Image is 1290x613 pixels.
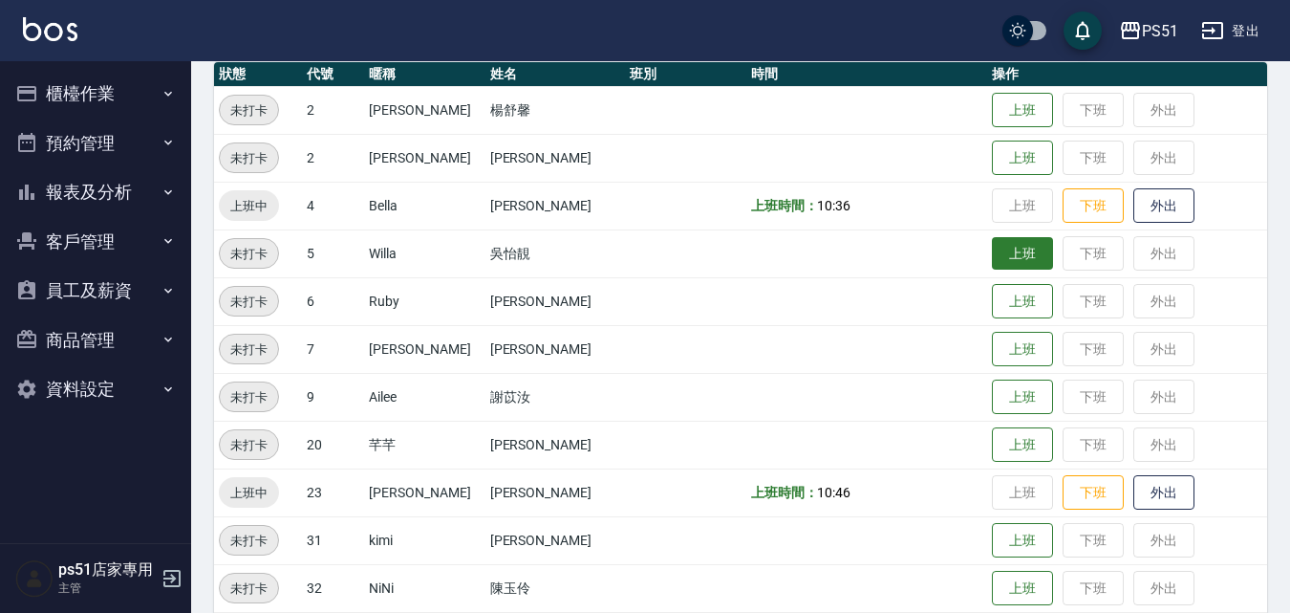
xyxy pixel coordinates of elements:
td: 陳玉伶 [485,564,626,612]
td: 謝苡汝 [485,373,626,421]
th: 暱稱 [364,62,484,87]
td: NiNi [364,564,484,612]
td: 2 [302,134,364,182]
span: 上班中 [219,196,279,216]
button: 上班 [992,141,1053,176]
span: 未打卡 [220,579,278,599]
td: Willa [364,230,484,277]
span: 上班中 [219,483,279,503]
img: Person [15,559,54,598]
td: [PERSON_NAME] [485,469,626,516]
button: 上班 [992,332,1053,367]
td: 7 [302,325,364,373]
td: 5 [302,230,364,277]
button: 上班 [992,284,1053,319]
td: 23 [302,469,364,516]
td: 吳怡靚 [485,230,626,277]
th: 代號 [302,62,364,87]
button: 員工及薪資 [8,266,183,316]
td: 6 [302,277,364,325]
td: [PERSON_NAME] [485,134,626,182]
span: 未打卡 [220,100,278,120]
td: [PERSON_NAME] [485,421,626,469]
button: 上班 [992,523,1053,558]
span: 未打卡 [220,339,278,360]
button: 上班 [992,93,1053,128]
td: [PERSON_NAME] [485,182,626,230]
td: [PERSON_NAME] [485,325,626,373]
td: Ailee [364,373,484,421]
td: 20 [302,421,364,469]
th: 班別 [625,62,745,87]
button: 客戶管理 [8,217,183,267]
td: kimi [364,516,484,564]
span: 未打卡 [220,387,278,407]
div: PS51 [1142,19,1178,43]
td: 32 [302,564,364,612]
td: [PERSON_NAME] [364,86,484,134]
img: Logo [23,17,77,41]
td: [PERSON_NAME] [485,516,626,564]
td: 9 [302,373,364,421]
span: 10:46 [817,485,850,500]
button: 登出 [1193,13,1267,49]
button: 上班 [992,380,1053,415]
td: Bella [364,182,484,230]
button: 商品管理 [8,316,183,365]
td: 楊舒馨 [485,86,626,134]
td: [PERSON_NAME] [364,325,484,373]
th: 操作 [987,62,1267,87]
td: [PERSON_NAME] [364,134,484,182]
button: 預約管理 [8,119,183,168]
td: [PERSON_NAME] [364,469,484,516]
button: PS51 [1111,11,1186,51]
p: 主管 [58,580,156,597]
span: 未打卡 [220,148,278,168]
button: 上班 [992,237,1053,271]
span: 未打卡 [220,292,278,312]
button: 報表及分析 [8,167,183,217]
button: 上班 [992,427,1053,463]
span: 10:36 [817,198,850,213]
button: 櫃檯作業 [8,69,183,119]
td: 芊芊 [364,421,484,469]
td: Ruby [364,277,484,325]
span: 未打卡 [220,531,278,551]
button: 外出 [1133,188,1194,224]
span: 未打卡 [220,435,278,455]
span: 未打卡 [220,244,278,264]
b: 上班時間： [751,485,818,500]
b: 上班時間： [751,198,818,213]
td: 2 [302,86,364,134]
button: 下班 [1063,475,1124,511]
td: 4 [302,182,364,230]
button: 外出 [1133,475,1194,511]
th: 時間 [746,62,987,87]
td: [PERSON_NAME] [485,277,626,325]
button: 上班 [992,571,1053,606]
th: 姓名 [485,62,626,87]
button: save [1064,11,1102,50]
td: 31 [302,516,364,564]
h5: ps51店家專用 [58,560,156,580]
button: 下班 [1063,188,1124,224]
th: 狀態 [214,62,302,87]
button: 資料設定 [8,364,183,414]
